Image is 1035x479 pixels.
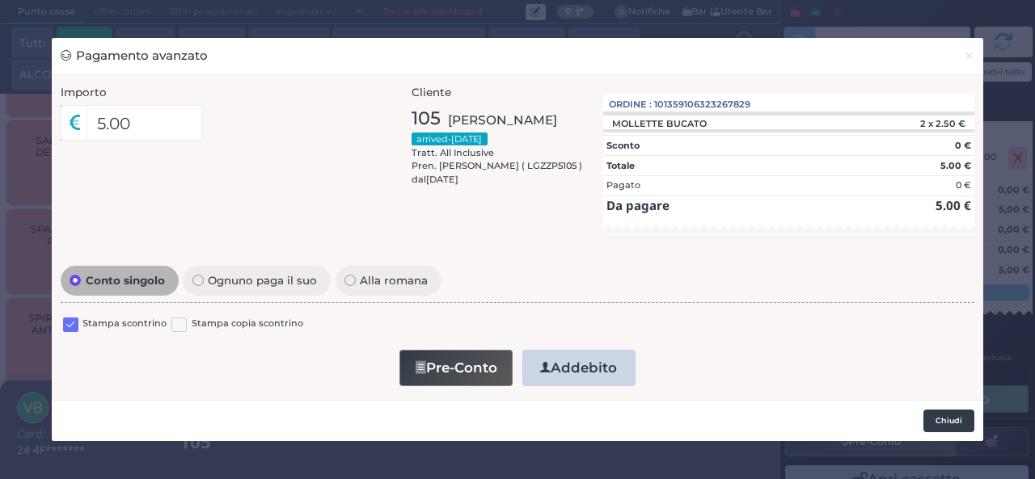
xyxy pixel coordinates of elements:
[61,84,107,100] label: Importo
[881,118,974,129] div: 2 x 2.50 €
[87,105,202,141] input: Es. 30.99
[955,140,971,151] strong: 0 €
[192,317,303,332] label: Stampa copia scontrino
[606,140,640,151] strong: Sconto
[956,179,971,192] div: 0 €
[603,118,715,129] div: MOLLETTE BUCATO
[61,47,208,65] h3: Pagamento avanzato
[955,38,983,74] button: Chiudi
[606,197,670,213] strong: Da pagare
[399,350,513,386] button: Pre-Conto
[964,47,974,65] span: ×
[81,275,169,286] span: Conto singolo
[412,84,451,100] label: Cliente
[936,197,971,213] strong: 5.00 €
[940,160,971,171] strong: 5.00 €
[412,105,582,187] div: Tratt. All Inclusive Pren. [PERSON_NAME] ( LGZZP5105 ) dal
[448,111,557,129] span: [PERSON_NAME]
[609,98,652,111] span: Ordine :
[522,350,636,386] button: Addebito
[654,98,750,111] span: 101359106323267829
[412,105,441,132] span: 105
[82,317,167,332] label: Stampa scontrino
[606,179,640,192] div: Pagato
[426,173,458,187] span: [DATE]
[204,275,322,286] span: Ognuno paga il suo
[923,410,974,432] button: Chiudi
[606,160,635,171] strong: Totale
[412,132,488,145] small: arrived-[DATE]
[356,275,433,286] span: Alla romana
